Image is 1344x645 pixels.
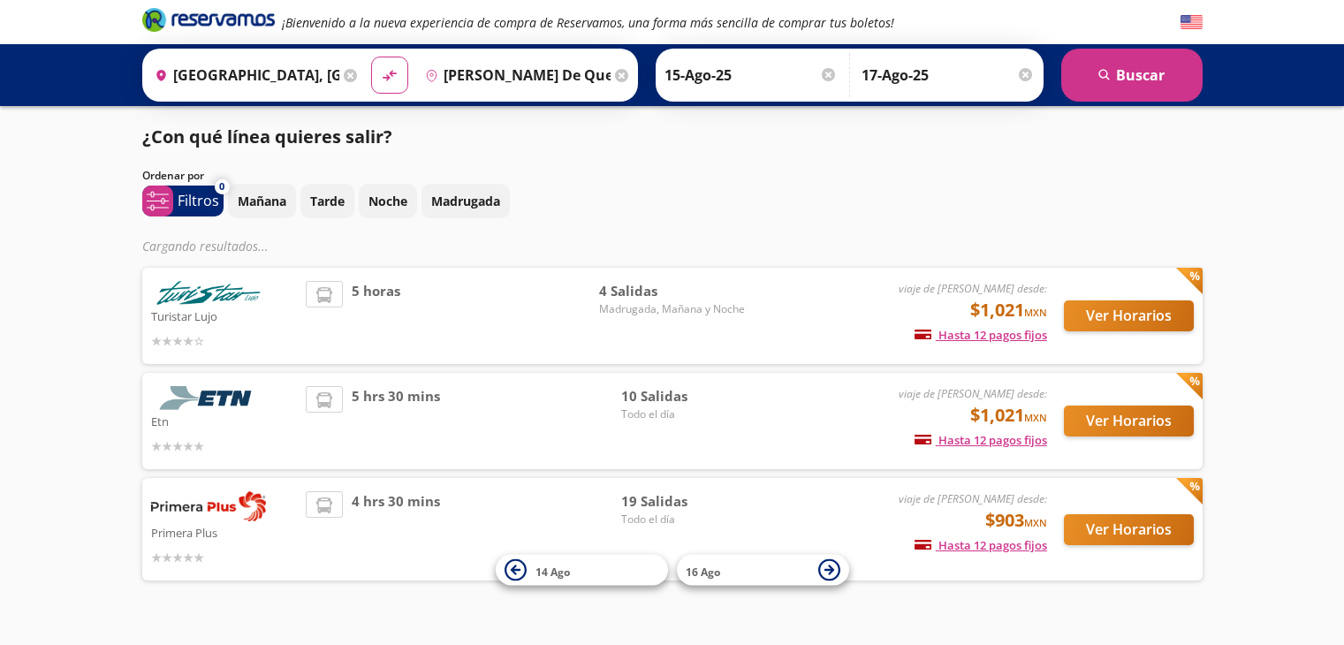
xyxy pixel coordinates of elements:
[1181,11,1203,34] button: English
[621,386,745,406] span: 10 Salidas
[862,53,1035,97] input: Opcional
[535,564,570,579] span: 14 Ago
[151,521,298,543] p: Primera Plus
[282,14,894,31] em: ¡Bienvenido a la nueva experiencia de compra de Reservamos, una forma más sencilla de comprar tus...
[148,53,340,97] input: Buscar Origen
[970,402,1047,429] span: $1,021
[142,168,204,184] p: Ordenar por
[151,305,298,326] p: Turistar Lujo
[621,512,745,527] span: Todo el día
[1024,411,1047,424] small: MXN
[915,432,1047,448] span: Hasta 12 pagos fijos
[142,6,275,38] a: Brand Logo
[151,410,298,431] p: Etn
[352,491,440,567] span: 4 hrs 30 mins
[238,192,286,210] p: Mañana
[178,190,219,211] p: Filtros
[418,53,611,97] input: Buscar Destino
[142,186,224,216] button: 0Filtros
[899,281,1047,296] em: viaje de [PERSON_NAME] desde:
[352,386,440,456] span: 5 hrs 30 mins
[151,281,266,305] img: Turistar Lujo
[985,507,1047,534] span: $903
[1024,516,1047,529] small: MXN
[142,124,392,150] p: ¿Con qué línea quieres salir?
[368,192,407,210] p: Noche
[899,491,1047,506] em: viaje de [PERSON_NAME] desde:
[664,53,838,97] input: Elegir Fecha
[899,386,1047,401] em: viaje de [PERSON_NAME] desde:
[310,192,345,210] p: Tarde
[915,537,1047,553] span: Hasta 12 pagos fijos
[686,564,720,579] span: 16 Ago
[1064,300,1194,331] button: Ver Horarios
[300,184,354,218] button: Tarde
[431,192,500,210] p: Madrugada
[1061,49,1203,102] button: Buscar
[621,491,745,512] span: 19 Salidas
[421,184,510,218] button: Madrugada
[352,281,400,351] span: 5 horas
[621,406,745,422] span: Todo el día
[599,281,745,301] span: 4 Salidas
[496,555,668,586] button: 14 Ago
[1064,406,1194,436] button: Ver Horarios
[219,179,224,194] span: 0
[142,6,275,33] i: Brand Logo
[228,184,296,218] button: Mañana
[1064,514,1194,545] button: Ver Horarios
[915,327,1047,343] span: Hasta 12 pagos fijos
[359,184,417,218] button: Noche
[677,555,849,586] button: 16 Ago
[151,491,266,521] img: Primera Plus
[1024,306,1047,319] small: MXN
[599,301,745,317] span: Madrugada, Mañana y Noche
[151,386,266,410] img: Etn
[970,297,1047,323] span: $1,021
[142,238,269,254] em: Cargando resultados ...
